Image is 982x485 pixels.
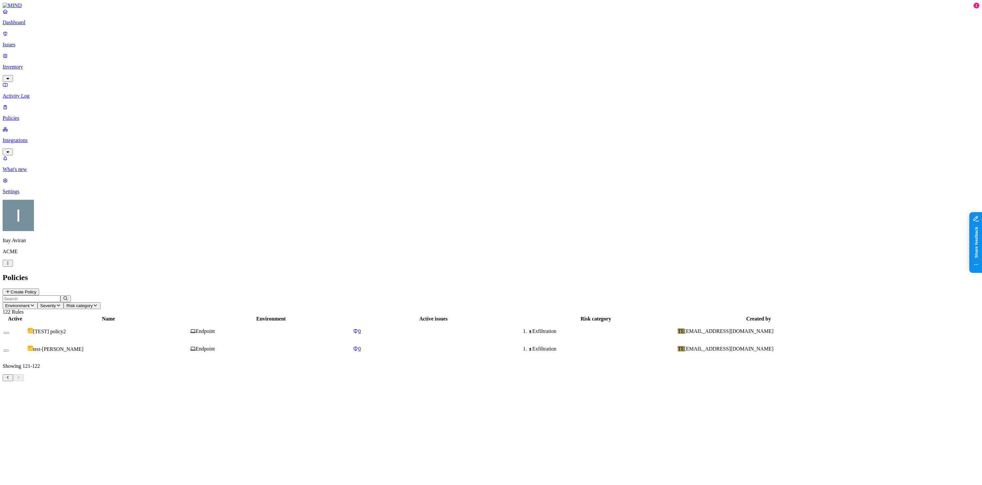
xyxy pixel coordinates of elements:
a: MIND [3,3,979,8]
span: 122 Rules [3,309,24,315]
span: TE [678,328,684,334]
p: Inventory [3,64,979,70]
img: severity-low [28,328,33,333]
button: Create Policy [3,289,39,295]
a: What's new [3,155,979,172]
div: Active issues [353,316,514,322]
div: Name [28,316,189,322]
p: Itay Aviran [3,238,979,243]
div: Environment [190,316,352,322]
a: Issues [3,31,979,48]
span: Environment [5,303,30,308]
div: Created by [678,316,839,322]
p: Policies [3,115,979,121]
p: Integrations [3,137,979,143]
a: Settings [3,178,979,195]
p: Settings [3,189,979,195]
div: 1 [974,3,979,8]
a: 0 [353,328,514,334]
a: Integrations [3,126,979,154]
p: Issues [3,42,979,48]
a: Policies [3,104,979,121]
span: [EMAIL_ADDRESS][DOMAIN_NAME] [684,328,774,334]
span: 121 - 122 [23,363,40,369]
div: Active [4,316,26,322]
a: Inventory [3,53,979,81]
span: Severity [40,303,56,308]
span: 0 [358,328,361,334]
span: Endpoint [196,346,215,352]
img: Itay Aviran [3,200,34,231]
div: Exfiltration [528,328,676,334]
span: Endpoint [196,328,215,334]
nav: Pagination [3,374,979,381]
a: 0 [353,346,514,352]
p: ACME [3,249,979,255]
span: 0 [358,346,361,352]
div: Risk category [515,316,676,322]
span: Risk category [66,303,93,308]
p: Dashboard [3,20,979,25]
span: TE [678,346,684,352]
a: Activity Log [3,82,979,99]
p: What's new [3,166,979,172]
span: [TEST] policy2 [33,329,66,334]
p: Activity Log [3,93,979,99]
input: Search [3,295,60,302]
img: MIND [3,3,22,8]
img: severity-low [28,346,33,351]
div: Exfiltration [528,346,676,352]
a: Dashboard [3,8,979,25]
span: test-[PERSON_NAME] [33,346,84,352]
span: [EMAIL_ADDRESS][DOMAIN_NAME] [684,346,774,352]
h2: Policies [3,273,979,282]
p: Showing [3,363,979,369]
